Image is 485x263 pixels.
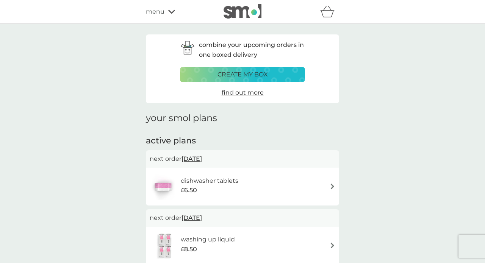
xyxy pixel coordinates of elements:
[199,40,305,59] p: combine your upcoming orders in one boxed delivery
[217,70,268,79] p: create my box
[181,176,238,186] h6: dishwasher tablets
[330,184,335,189] img: arrow right
[320,4,339,19] div: basket
[222,88,264,98] a: find out more
[146,113,339,124] h1: your smol plans
[180,67,305,82] button: create my box
[150,173,176,200] img: dishwasher tablets
[222,89,264,96] span: find out more
[181,235,235,244] h6: washing up liquid
[150,154,335,164] p: next order
[181,244,197,254] span: £8.50
[181,151,202,166] span: [DATE]
[150,213,335,223] p: next order
[181,185,197,195] span: £6.50
[224,4,261,19] img: smol
[330,243,335,248] img: arrow right
[181,210,202,225] span: [DATE]
[150,232,181,259] img: washing up liquid
[146,7,164,17] span: menu
[146,135,339,147] h2: active plans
